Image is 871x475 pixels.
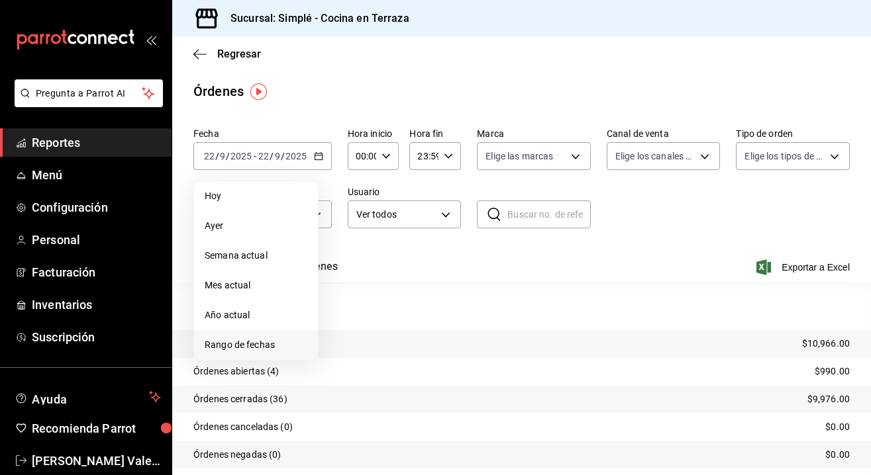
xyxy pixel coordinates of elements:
[205,308,307,322] span: Año actual
[32,231,161,249] span: Personal
[356,208,437,222] span: Ver todos
[146,34,156,45] button: open_drawer_menu
[409,129,461,138] label: Hora fin
[32,198,161,216] span: Configuración
[615,150,696,163] span: Elige los canales de venta
[193,81,244,101] div: Órdenes
[348,187,462,196] label: Usuario
[193,298,850,314] p: Resumen
[230,151,252,161] input: ----
[36,87,142,101] span: Pregunta a Parrot AI
[736,129,850,138] label: Tipo de orden
[193,365,280,378] p: Órdenes abiertas (4)
[193,448,282,462] p: Órdenes negadas (0)
[274,151,281,161] input: --
[348,129,399,138] label: Hora inicio
[220,11,409,26] h3: Sucursal: Simplé - Cocina en Terraza
[205,219,307,233] span: Ayer
[32,166,161,184] span: Menú
[217,48,261,60] span: Regresar
[815,365,850,378] p: $990.00
[32,134,161,151] span: Reportes
[32,389,144,405] span: Ayuda
[226,151,230,161] span: /
[193,129,332,138] label: Fecha
[825,420,850,434] p: $0.00
[486,150,553,163] span: Elige las marcas
[32,328,161,346] span: Suscripción
[32,452,161,470] span: [PERSON_NAME] Valencia [PERSON_NAME]
[607,129,721,138] label: Canal de venta
[203,151,215,161] input: --
[270,151,274,161] span: /
[802,337,850,351] p: $10,966.00
[205,189,307,203] span: Hoy
[193,392,287,406] p: Órdenes cerradas (36)
[205,279,307,292] span: Mes actual
[254,151,256,161] span: -
[825,448,850,462] p: $0.00
[507,201,591,228] input: Buscar no. de referencia
[744,150,825,163] span: Elige los tipos de orden
[15,79,163,107] button: Pregunta a Parrot AI
[205,249,307,263] span: Semana actual
[193,420,293,434] p: Órdenes canceladas (0)
[32,419,161,437] span: Recomienda Parrot
[759,259,850,275] button: Exportar a Excel
[285,151,307,161] input: ----
[9,96,163,110] a: Pregunta a Parrot AI
[219,151,226,161] input: --
[807,392,850,406] p: $9,976.00
[250,83,267,100] img: Tooltip marker
[215,151,219,161] span: /
[193,48,261,60] button: Regresar
[32,296,161,314] span: Inventarios
[258,151,270,161] input: --
[205,338,307,352] span: Rango de fechas
[477,129,591,138] label: Marca
[281,151,285,161] span: /
[32,263,161,281] span: Facturación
